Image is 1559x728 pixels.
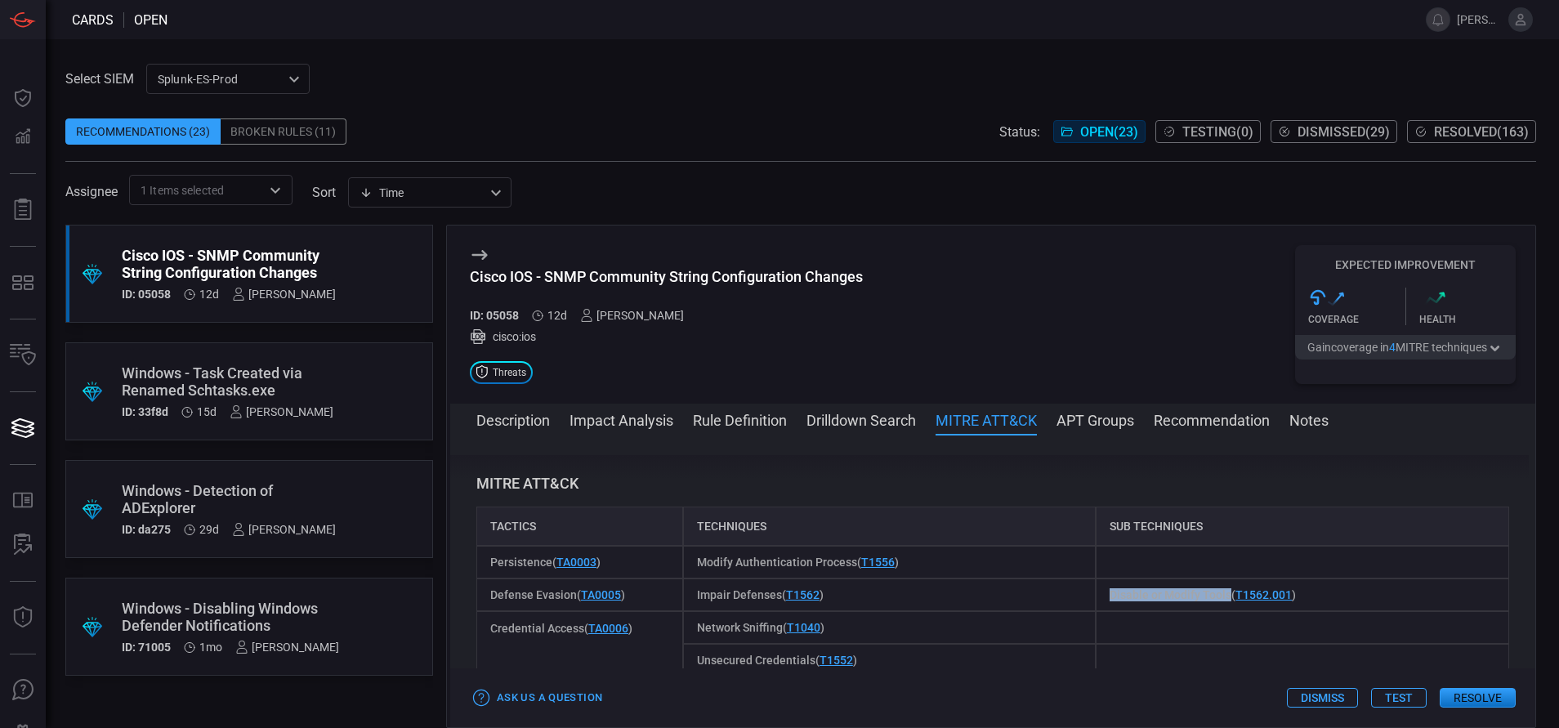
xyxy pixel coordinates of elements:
span: Threats [493,368,526,377]
button: Testing(0) [1155,120,1261,143]
div: Health [1419,314,1517,325]
div: Time [360,185,485,201]
span: Testing ( 0 ) [1182,124,1253,140]
div: Windows - Disabling Windows Defender Notifications [122,600,339,634]
div: [PERSON_NAME] [232,523,336,536]
a: T1562.001 [1235,588,1292,601]
a: T1556 [861,556,895,569]
a: T1562 [786,588,820,601]
div: Windows - Task Created via Renamed Schtasks.exe [122,364,333,399]
span: Persistence ( ) [490,556,601,569]
span: Open ( 23 ) [1080,124,1138,140]
a: TA0006 [588,622,628,635]
span: Dismissed ( 29 ) [1298,124,1390,140]
div: [PERSON_NAME] [230,405,333,418]
h5: ID: da275 [122,523,171,536]
span: Disable or Modify Tools ( ) [1110,588,1296,601]
button: Threat Intelligence [3,598,42,637]
button: Dismissed(29) [1271,120,1397,143]
button: Rule Catalog [3,481,42,520]
span: Status: [999,124,1040,140]
span: Aug 10, 2025 9:09 AM [199,523,219,536]
button: MITRE - Detection Posture [3,263,42,302]
div: Cisco IOS - SNMP Community String Configuration Changes [470,268,863,285]
span: Impair Defenses ( ) [697,588,824,601]
label: sort [312,185,336,200]
button: Open [264,179,287,202]
button: Open(23) [1053,120,1146,143]
h5: ID: 71005 [122,641,171,654]
button: Description [476,409,550,429]
div: Windows - Detection of ADExplorer [122,482,336,516]
span: Cards [72,12,114,28]
a: T1552 [820,654,853,667]
a: TA0003 [556,556,596,569]
button: APT Groups [1056,409,1134,429]
span: open [134,12,168,28]
button: Dashboard [3,78,42,118]
span: 1 Items selected [141,182,224,199]
span: Modify Authentication Process ( ) [697,556,899,569]
span: Network Sniffing ( ) [697,621,824,634]
span: Credential Access ( ) [490,622,632,635]
button: Resolve [1440,688,1516,708]
button: ALERT ANALYSIS [3,525,42,565]
button: Inventory [3,336,42,375]
button: Ask Us A Question [3,671,42,710]
div: Sub Techniques [1096,507,1509,546]
button: Notes [1289,409,1329,429]
button: Resolved(163) [1407,120,1536,143]
h5: ID: 33f8d [122,405,168,418]
button: Ask Us a Question [470,686,606,711]
button: Detections [3,118,42,157]
a: T1040 [787,621,820,634]
span: Assignee [65,184,118,199]
h5: ID: 05058 [122,288,171,301]
div: Tactics [476,507,683,546]
h3: MITRE ATT&CK [476,474,1509,494]
div: [PERSON_NAME] [580,309,684,322]
span: Aug 27, 2025 5:09 PM [199,288,219,301]
h5: Expected Improvement [1295,258,1516,271]
div: cisco:ios [470,328,863,345]
label: Select SIEM [65,71,134,87]
button: Drilldown Search [806,409,916,429]
span: [PERSON_NAME].[PERSON_NAME] [1457,13,1502,26]
button: Test [1371,688,1427,708]
span: Aug 24, 2025 8:50 AM [197,405,217,418]
div: [PERSON_NAME] [235,641,339,654]
div: Cisco IOS - SNMP Community String Configuration Changes [122,247,336,281]
span: Unsecured Credentials ( ) [697,654,857,667]
button: Impact Analysis [570,409,673,429]
span: Defense Evasion ( ) [490,588,625,601]
button: Cards [3,409,42,448]
button: MITRE ATT&CK [936,409,1037,429]
button: Rule Definition [693,409,787,429]
div: Techniques [683,507,1097,546]
a: TA0005 [581,588,621,601]
button: Recommendation [1154,409,1270,429]
button: Gaincoverage in4MITRE techniques [1295,335,1516,360]
div: [PERSON_NAME] [232,288,336,301]
div: Broken Rules (11) [221,118,346,145]
p: Splunk-ES-Prod [158,71,284,87]
button: Reports [3,190,42,230]
span: Aug 03, 2025 11:41 AM [199,641,222,654]
div: Coverage [1308,314,1405,325]
span: 4 [1389,341,1396,354]
span: Resolved ( 163 ) [1434,124,1529,140]
div: Recommendations (23) [65,118,221,145]
span: Aug 27, 2025 5:09 PM [547,309,567,322]
button: Dismiss [1287,688,1358,708]
h5: ID: 05058 [470,309,519,322]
